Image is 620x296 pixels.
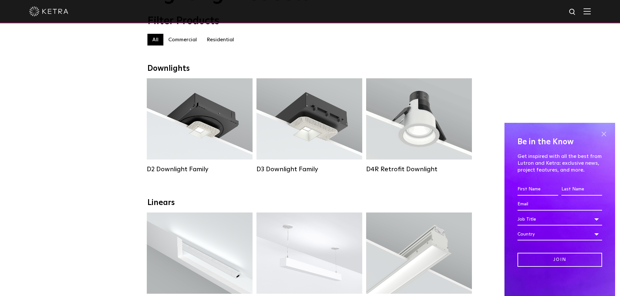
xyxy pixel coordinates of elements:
label: All [147,34,163,45]
a: D3 Downlight Family Lumen Output:700 / 900 / 1100Colors:White / Black / Silver / Bronze / Paintab... [256,78,362,176]
div: Job Title [517,213,602,225]
img: search icon [569,8,577,16]
img: ketra-logo-2019-white [29,6,68,16]
p: Get inspired with all the best from Lutron and Ketra: exclusive news, project features, and more. [517,153,602,173]
img: Hamburger%20Nav.svg [584,8,591,14]
input: First Name [517,183,558,196]
input: Last Name [561,183,602,196]
label: Commercial [163,34,202,45]
input: Join [517,253,602,267]
label: Residential [202,34,239,45]
div: D4R Retrofit Downlight [366,165,472,173]
a: D2 Downlight Family Lumen Output:1200Colors:White / Black / Gloss Black / Silver / Bronze / Silve... [147,78,253,176]
div: Downlights [147,64,473,73]
h4: Be in the Know [517,136,602,148]
div: D3 Downlight Family [256,165,362,173]
input: Email [517,198,602,211]
a: D4R Retrofit Downlight Lumen Output:800Colors:White / BlackBeam Angles:15° / 25° / 40° / 60°Watta... [366,78,472,176]
div: D2 Downlight Family [147,165,253,173]
div: Country [517,228,602,240]
div: Linears [147,198,473,208]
